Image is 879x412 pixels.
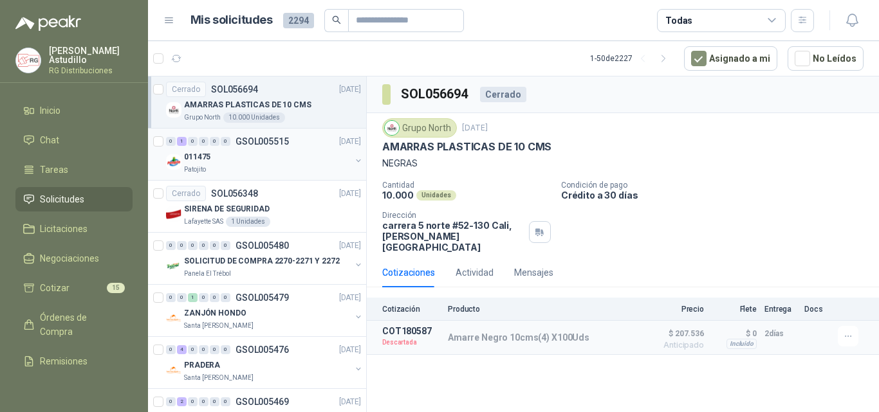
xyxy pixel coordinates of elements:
[166,102,181,118] img: Company Logo
[283,13,314,28] span: 2294
[339,240,361,252] p: [DATE]
[40,133,59,147] span: Chat
[184,112,221,123] p: Grupo North
[177,397,187,406] div: 2
[382,220,524,253] p: carrera 5 norte #52-130 Cali , [PERSON_NAME][GEOGRAPHIC_DATA]
[448,305,632,314] p: Producto
[188,293,198,302] div: 1
[332,15,341,24] span: search
[221,293,230,302] div: 0
[184,373,254,383] p: Santa [PERSON_NAME]
[188,397,198,406] div: 0
[401,84,470,104] h3: SOL056694
[339,344,361,356] p: [DATE]
[210,397,219,406] div: 0
[148,76,366,129] a: CerradoSOL056694[DATE] Company LogoAMARRAS PLASTICAS DE 10 CMSGrupo North10.000 Unidades
[166,363,181,378] img: Company Logo
[166,134,364,175] a: 0 1 0 0 0 0 GSOL005515[DATE] Company Logo011475Patojito
[184,269,231,279] p: Panela El Trébol
[339,188,361,200] p: [DATE]
[764,305,797,314] p: Entrega
[665,13,692,28] div: Todas
[148,181,366,233] a: CerradoSOL056348[DATE] Company LogoSIRENA DE SEGURIDADLafayette SAS1 Unidades
[339,396,361,408] p: [DATE]
[184,359,220,372] p: PRADERA
[712,326,757,341] p: $ 0
[184,321,254,331] p: Santa [PERSON_NAME]
[788,46,864,71] button: No Leídos
[211,189,258,198] p: SOL056348
[590,48,674,69] div: 1 - 50 de 2227
[15,98,133,123] a: Inicio
[166,82,206,97] div: Cerrado
[339,292,361,304] p: [DATE]
[640,326,704,341] span: $ 207.536
[166,293,176,302] div: 0
[561,190,874,201] p: Crédito a 30 días
[15,246,133,271] a: Negociaciones
[382,265,435,280] div: Cotizaciones
[40,222,88,236] span: Licitaciones
[15,305,133,344] a: Órdenes de Compra
[166,137,176,146] div: 0
[166,290,364,331] a: 0 0 1 0 0 0 GSOL005479[DATE] Company LogoZANJÓN HONDOSanta [PERSON_NAME]
[166,238,364,279] a: 0 0 0 0 0 0 GSOL005480[DATE] Company LogoSOLICITUD DE COMPRA 2270-2271 Y 2272Panela El Trébol
[448,332,589,343] p: Amarre Negro 10cms(4) X100Uds
[166,310,181,326] img: Company Logo
[339,84,361,96] p: [DATE]
[15,157,133,182] a: Tareas
[15,217,133,241] a: Licitaciones
[640,305,704,314] p: Precio
[190,11,273,30] h1: Mis solicitudes
[382,156,864,170] p: NEGRAS
[184,307,246,319] p: ZANJÓN HONDO
[339,136,361,148] p: [DATE]
[684,46,777,71] button: Asignado a mi
[40,354,88,368] span: Remisiones
[166,397,176,406] div: 0
[382,336,440,349] p: Descartada
[382,140,551,154] p: AMARRAS PLASTICAS DE 10 CMS
[184,217,223,227] p: Lafayette SAS
[15,187,133,211] a: Solicitudes
[221,241,230,250] div: 0
[382,118,457,138] div: Grupo North
[236,293,289,302] p: GSOL005479
[712,305,757,314] p: Flete
[15,379,133,403] a: Configuración
[40,192,84,206] span: Solicitudes
[561,181,874,190] p: Condición de pago
[40,103,60,118] span: Inicio
[184,151,210,163] p: 011475
[166,345,176,354] div: 0
[226,217,270,227] div: 1 Unidades
[199,241,208,250] div: 0
[726,339,757,349] div: Incluido
[166,154,181,170] img: Company Logo
[40,310,120,339] span: Órdenes de Compra
[462,122,488,134] p: [DATE]
[382,190,414,201] p: 10.000
[385,121,399,135] img: Company Logo
[40,251,99,265] span: Negociaciones
[382,211,524,220] p: Dirección
[514,265,553,280] div: Mensajes
[456,265,494,280] div: Actividad
[210,241,219,250] div: 0
[166,241,176,250] div: 0
[166,206,181,222] img: Company Logo
[15,128,133,152] a: Chat
[15,15,81,31] img: Logo peakr
[184,99,311,111] p: AMARRAS PLASTICAS DE 10 CMS
[166,186,206,201] div: Cerrado
[199,137,208,146] div: 0
[236,397,289,406] p: GSOL005469
[199,293,208,302] div: 0
[188,241,198,250] div: 0
[49,46,133,64] p: [PERSON_NAME] Astudillo
[177,345,187,354] div: 4
[15,276,133,300] a: Cotizar15
[199,397,208,406] div: 0
[184,255,340,267] p: SOLICITUD DE COMPRA 2270-2271 Y 2272
[236,345,289,354] p: GSOL005476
